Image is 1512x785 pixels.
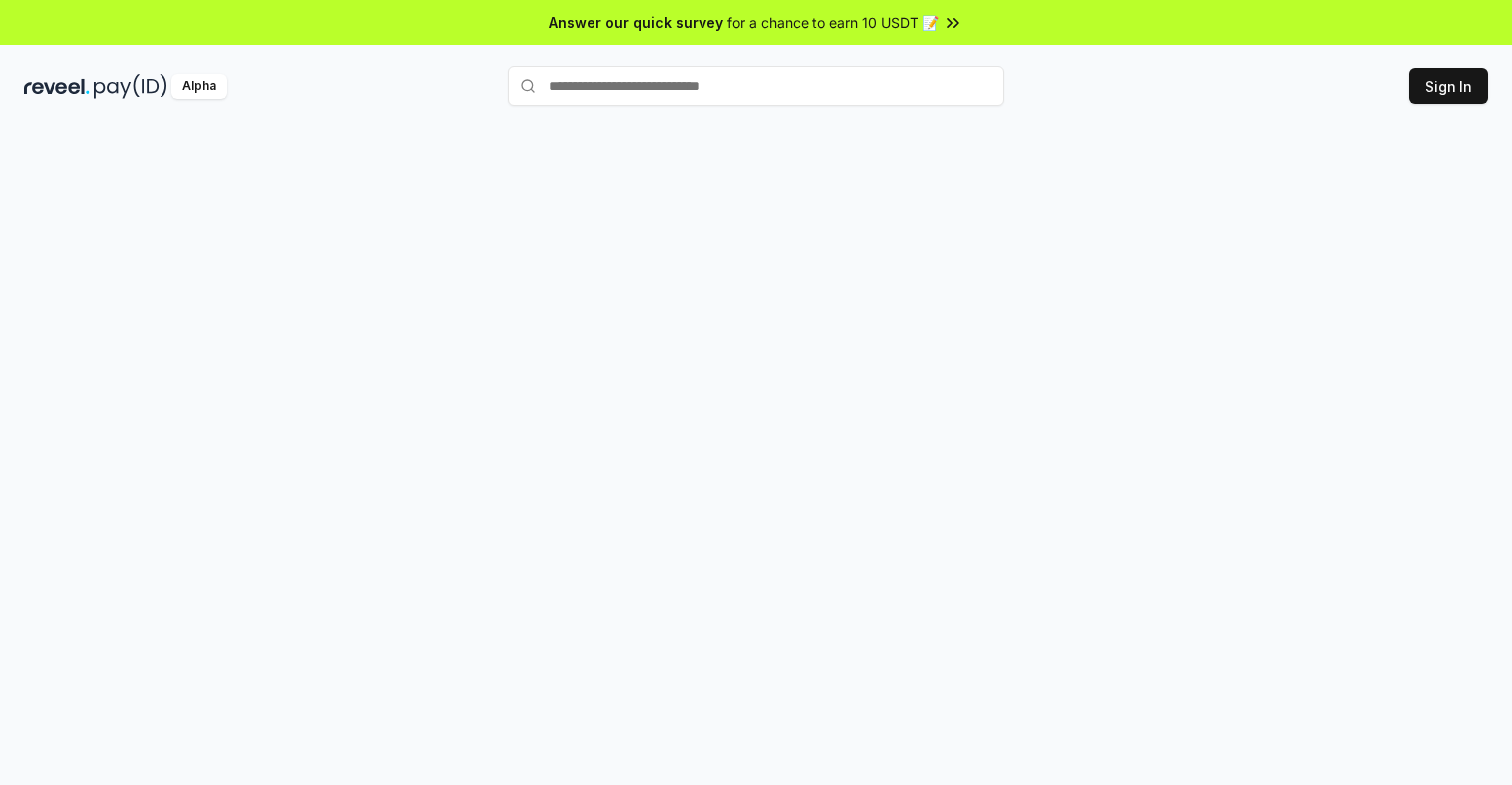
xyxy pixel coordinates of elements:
[171,74,227,99] div: Alpha
[1409,68,1488,104] button: Sign In
[94,74,167,99] img: pay_id
[24,74,90,99] img: reveel_dark
[549,12,723,33] span: Answer our quick survey
[727,12,939,33] span: for a chance to earn 10 USDT 📝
